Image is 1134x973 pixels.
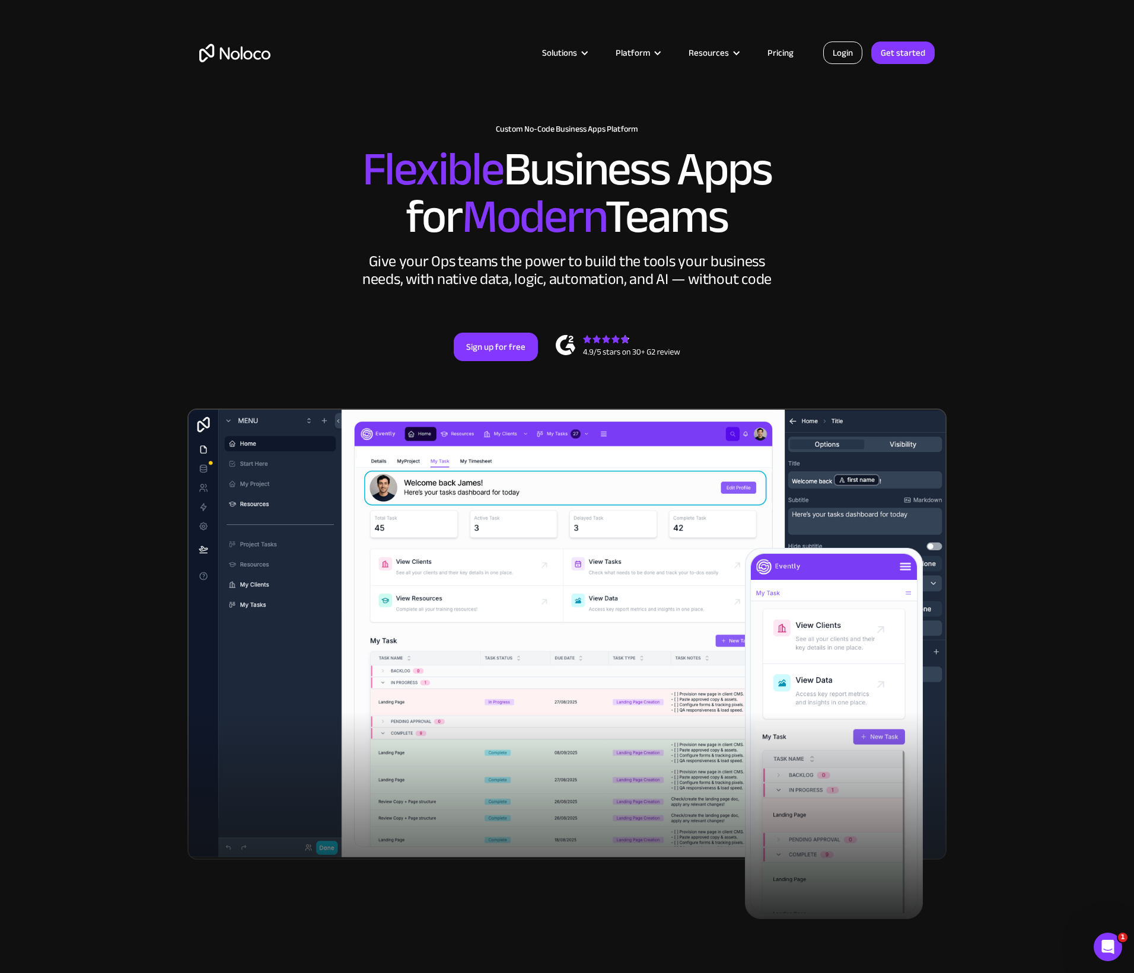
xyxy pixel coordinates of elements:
div: Resources [674,45,753,60]
span: Modern [462,173,605,261]
a: Get started [871,42,935,64]
span: 1 [1118,933,1127,942]
span: Flexible [362,125,504,213]
h2: Business Apps for Teams [199,146,935,241]
div: Solutions [542,45,577,60]
a: Sign up for free [454,333,538,361]
div: Solutions [527,45,601,60]
div: Give your Ops teams the power to build the tools your business needs, with native data, logic, au... [359,253,775,288]
a: home [199,44,270,62]
div: Platform [601,45,674,60]
div: Platform [616,45,650,60]
h1: Custom No-Code Business Apps Platform [199,125,935,134]
a: Pricing [753,45,808,60]
iframe: Intercom live chat [1094,933,1122,961]
div: Resources [689,45,729,60]
a: Login [823,42,862,64]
